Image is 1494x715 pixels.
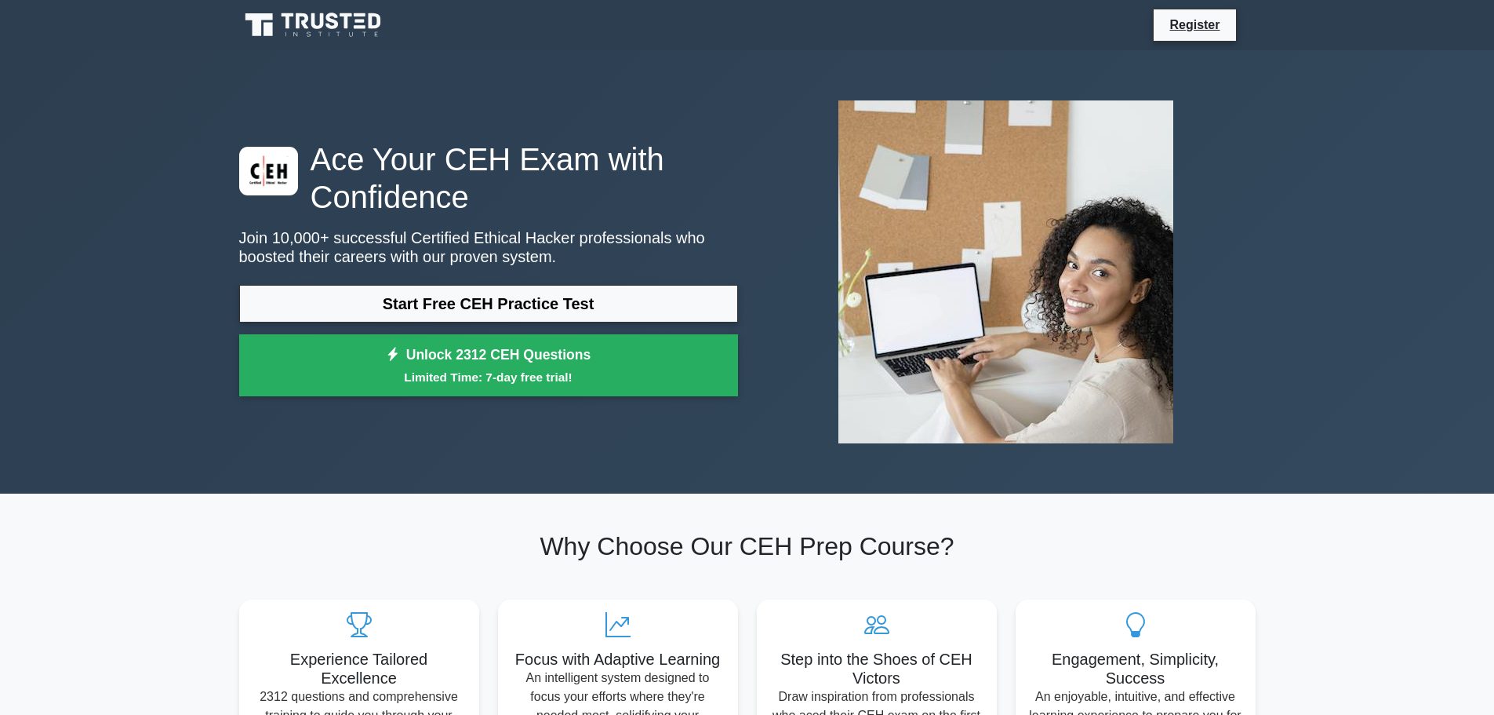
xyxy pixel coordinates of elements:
small: Limited Time: 7-day free trial! [259,368,718,386]
h2: Why Choose Our CEH Prep Course? [239,531,1256,561]
h1: Ace Your CEH Exam with Confidence [239,140,738,216]
a: Unlock 2312 CEH QuestionsLimited Time: 7-day free trial! [239,334,738,397]
h5: Focus with Adaptive Learning [511,650,725,669]
a: Register [1160,15,1229,35]
a: Start Free CEH Practice Test [239,285,738,323]
h5: Engagement, Simplicity, Success [1028,650,1243,688]
h5: Step into the Shoes of CEH Victors [769,650,984,688]
h5: Experience Tailored Excellence [252,650,467,688]
p: Join 10,000+ successful Certified Ethical Hacker professionals who boosted their careers with our... [239,228,738,266]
